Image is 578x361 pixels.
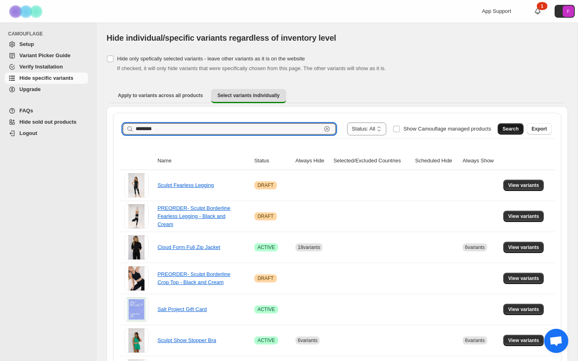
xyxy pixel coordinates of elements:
span: Setup [19,41,34,47]
span: Hide specific variants [19,75,73,81]
span: Apply to variants across all products [118,92,203,99]
button: Select variants individually [211,89,286,103]
span: If checked, it will only hide variants that were specifically chosen from this page. The other va... [117,65,386,71]
th: Scheduled Hide [413,152,460,170]
button: View variants [503,242,544,253]
span: 18 variants [298,245,320,250]
button: Clear [323,125,331,133]
span: CAMOUFLAGE [8,31,91,37]
span: Avatar with initials F [563,6,574,17]
div: 1 [537,2,547,10]
span: Variant Picker Guide [19,52,70,58]
a: Logout [5,128,88,139]
a: Cloud Form Full Zip Jacket [157,244,220,250]
span: View variants [508,306,539,313]
img: Camouflage [6,0,47,23]
button: View variants [503,211,544,222]
span: Hide sold out products [19,119,77,125]
span: 6 variants [298,338,318,343]
span: FAQs [19,108,33,114]
span: Hide individual/specific variants regardless of inventory level [107,33,336,42]
div: Open chat [544,329,568,353]
a: Setup [5,39,88,50]
span: ACTIVE [258,244,275,251]
a: Variant Picker Guide [5,50,88,61]
th: Always Show [460,152,501,170]
a: PREORDER- Sculpt Borderline Crop Top - Black and Cream [157,271,230,285]
a: PREORDER- Sculpt Borderline Fearless Legging - Black and Cream [157,205,230,227]
button: View variants [503,335,544,346]
button: Avatar with initials F [555,5,575,18]
span: View variants [508,275,539,282]
th: Name [155,152,252,170]
button: Export [527,123,552,135]
a: Verify Installation [5,61,88,73]
a: Upgrade [5,84,88,95]
span: Hide only spefically selected variants - leave other variants as it is on the website [117,56,305,62]
span: View variants [508,213,539,220]
a: 1 [534,7,542,15]
span: DRAFT [258,275,274,282]
span: Select variants individually [218,92,280,99]
a: Hide specific variants [5,73,88,84]
span: ACTIVE [258,306,275,313]
span: Upgrade [19,86,41,92]
span: Show Camouflage managed products [403,126,491,132]
a: FAQs [5,105,88,116]
span: Export [532,126,547,132]
a: Salt Project Gift Card [157,306,207,312]
span: View variants [508,244,539,251]
span: App Support [482,8,511,14]
span: View variants [508,182,539,189]
button: View variants [503,180,544,191]
span: Logout [19,130,37,136]
span: View variants [508,337,539,344]
span: Search [503,126,519,132]
span: ACTIVE [258,337,275,344]
a: Hide sold out products [5,116,88,128]
text: F [567,9,570,14]
span: 6 variants [465,245,485,250]
a: Sculpt Show Stopper Bra [157,337,216,343]
span: DRAFT [258,182,274,189]
span: 6 variants [465,338,485,343]
button: Apply to variants across all products [111,89,209,102]
a: Sculpt Fearless Legging [157,182,214,188]
button: Search [498,123,524,135]
span: Verify Installation [19,64,63,70]
button: View variants [503,273,544,284]
th: Always Hide [293,152,331,170]
button: View variants [503,304,544,315]
span: DRAFT [258,213,274,220]
th: Status [252,152,293,170]
th: Selected/Excluded Countries [331,152,413,170]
